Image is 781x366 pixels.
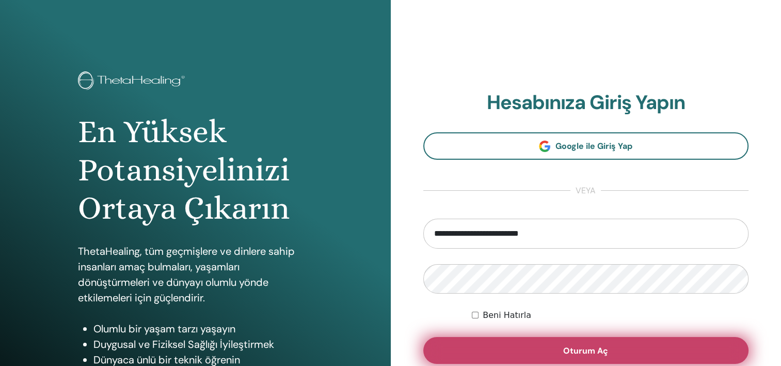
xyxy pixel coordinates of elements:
[78,243,312,306] p: ThetaHealing, tüm geçmişlere ve dinlere sahip insanları amaç bulmaları, yaşamları dönüştürmeleri ...
[563,345,608,356] span: Oturum Aç
[93,337,312,352] li: Duygusal ve Fiziksel Sağlığı İyileştirmek
[555,141,632,151] span: Google ile Giriş Yap
[93,321,312,337] li: Olumlu bir yaşam tarzı yaşayın
[483,309,531,322] label: Beni Hatırla
[570,185,601,197] span: veya
[423,91,749,115] h2: Hesabınıza Giriş Yapın
[78,113,312,228] h1: En Yüksek Potansiyelinizi Ortaya Çıkarın
[423,132,749,160] a: Google ile Giriş Yap
[472,309,748,322] div: Keep me authenticated indefinitely or until I manually logout
[423,337,749,364] button: Oturum Aç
